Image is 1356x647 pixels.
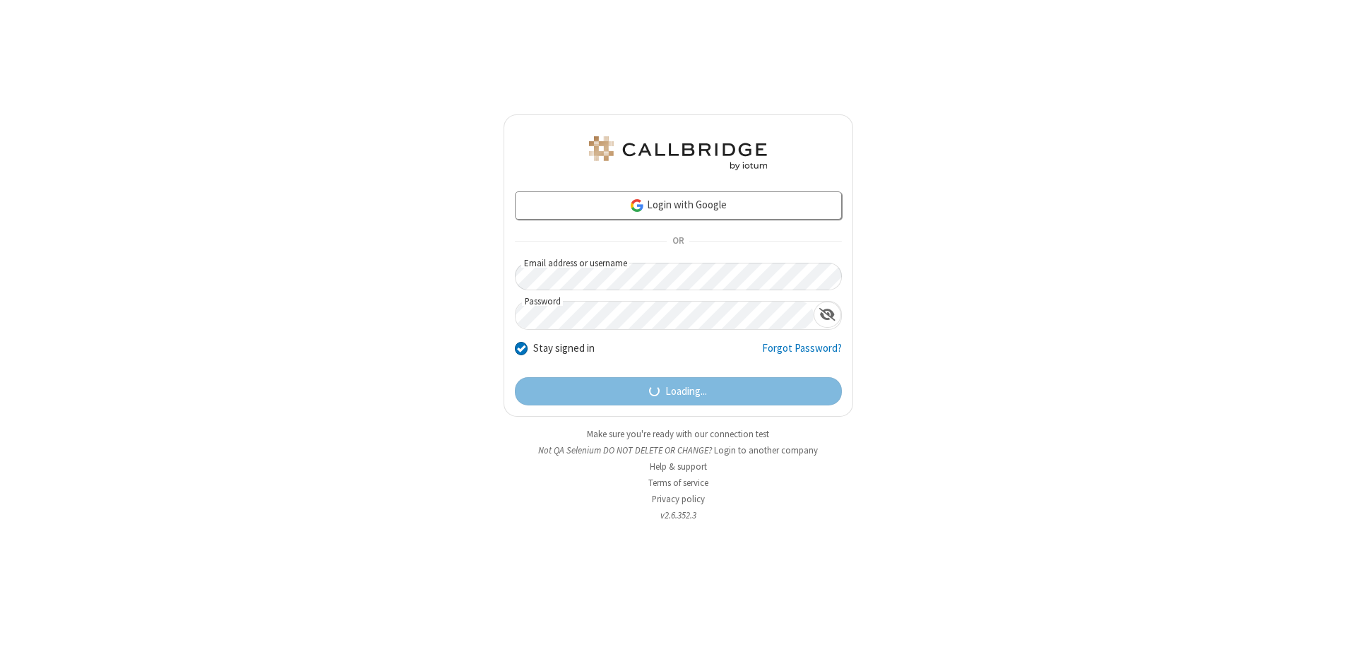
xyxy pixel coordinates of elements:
a: Forgot Password? [762,340,842,367]
a: Terms of service [648,477,708,489]
button: Login to another company [714,444,818,457]
a: Help & support [650,461,707,473]
label: Stay signed in [533,340,595,357]
li: Not QA Selenium DO NOT DELETE OR CHANGE? [504,444,853,457]
span: Loading... [665,384,707,400]
a: Privacy policy [652,493,705,505]
input: Email address or username [515,263,842,290]
input: Password [516,302,814,329]
div: Show password [814,302,841,328]
span: OR [667,232,689,251]
iframe: Chat [1321,610,1345,637]
img: QA Selenium DO NOT DELETE OR CHANGE [586,136,770,170]
img: google-icon.png [629,198,645,213]
button: Loading... [515,377,842,405]
li: v2.6.352.3 [504,509,853,522]
a: Login with Google [515,191,842,220]
a: Make sure you're ready with our connection test [587,428,769,440]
